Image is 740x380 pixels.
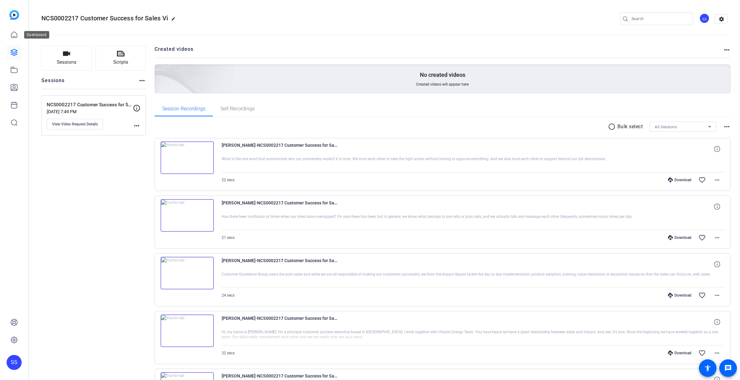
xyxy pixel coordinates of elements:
[171,17,179,24] mat-icon: edit
[47,101,133,108] p: NCS0002217 Customer Success for Sales Video Series
[222,141,338,156] span: [PERSON_NAME]-NCS0002217 Customer Success for Sales Vi-NCS0002217 Customer Success for Sales Vide...
[47,109,133,114] p: [DATE] 7:49 PM
[699,13,710,24] ngx-avatar: Stephen Schultz
[133,122,140,129] mat-icon: more_horiz
[7,355,22,370] div: SS
[715,14,728,24] mat-icon: settings
[699,13,710,24] div: SS
[724,364,732,372] mat-icon: message
[113,59,128,66] span: Scripts
[161,314,214,347] img: thumb-nail
[161,141,214,174] img: thumb-nail
[698,234,706,241] mat-icon: favorite_border
[220,106,255,111] span: Self Recordings
[161,257,214,289] img: thumb-nail
[155,45,723,58] h2: Created videos
[713,176,721,184] mat-icon: more_horiz
[713,292,721,299] mat-icon: more_horiz
[222,293,235,298] span: 24 secs
[655,125,677,129] span: All Sessions
[665,351,695,356] div: Download
[723,123,731,130] mat-icon: more_horiz
[222,178,235,182] span: 22 secs
[47,119,103,129] button: View Video Request Details
[632,15,688,23] input: Search
[222,257,338,272] span: [PERSON_NAME]-NCS0002217 Customer Success for Sales Vi-NCS0002217 Customer Success for Sales Vide...
[41,14,168,22] span: NCS0002217 Customer Success for Sales Vi
[24,31,49,39] div: Dashboard
[222,351,235,355] span: 32 secs
[665,177,695,182] div: Download
[713,234,721,241] mat-icon: more_horiz
[420,71,465,79] p: No created videos
[161,199,214,232] img: thumb-nail
[41,77,65,89] h2: Sessions
[96,45,146,71] button: Scripts
[698,292,706,299] mat-icon: favorite_border
[84,2,234,138] img: Creted videos background
[9,10,19,20] img: blue-gradient.svg
[665,235,695,240] div: Download
[41,45,92,71] button: Sessions
[222,199,338,214] span: [PERSON_NAME]-NCS0002217 Customer Success for Sales Vi-NCS0002217 Customer Success for Sales Vide...
[608,123,617,130] mat-icon: radio_button_unchecked
[222,314,338,330] span: [PERSON_NAME]-NCS0002217 Customer Success for Sales Vi-NCS0002217 Customer Success for Sales Vide...
[138,77,146,84] mat-icon: more_horiz
[57,59,77,66] span: Sessions
[713,349,721,357] mat-icon: more_horiz
[704,364,711,372] mat-icon: accessibility
[162,106,205,111] span: Session Recordings
[698,349,706,357] mat-icon: favorite_border
[617,123,643,130] p: Bulk select
[698,176,706,184] mat-icon: favorite_border
[222,235,235,240] span: 21 secs
[52,122,98,127] span: View Video Request Details
[416,82,469,87] span: Created videos will appear here
[665,293,695,298] div: Download
[723,46,731,54] mat-icon: more_horiz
